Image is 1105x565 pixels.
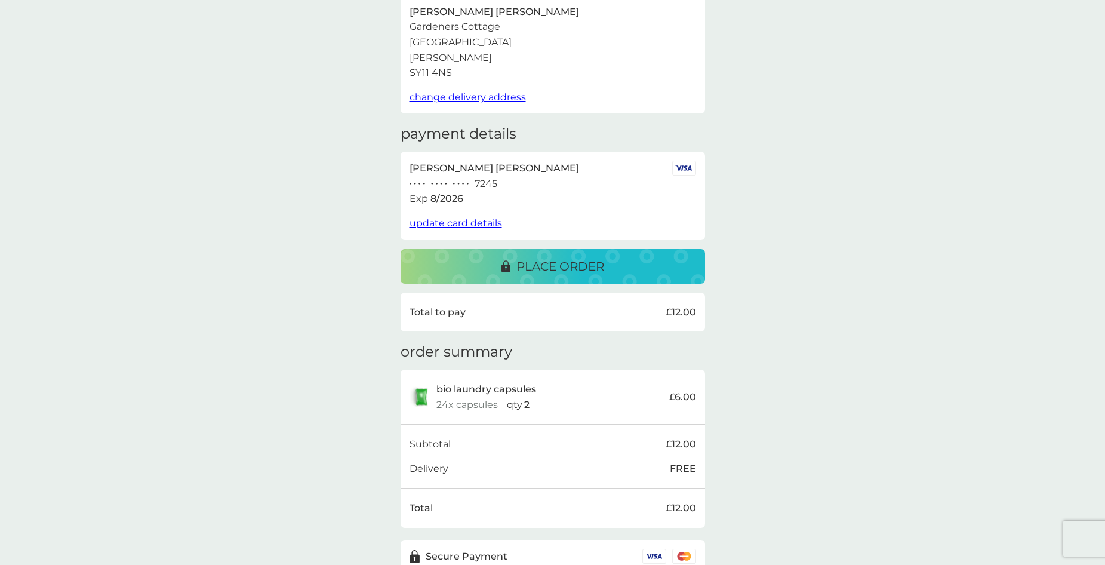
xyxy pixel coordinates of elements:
[457,181,460,187] p: ●
[418,181,421,187] p: ●
[431,181,433,187] p: ●
[423,181,425,187] p: ●
[666,500,696,516] p: £12.00
[410,500,433,516] p: Total
[410,461,448,477] p: Delivery
[410,4,579,20] p: [PERSON_NAME] [PERSON_NAME]
[436,382,536,397] p: bio laundry capsules
[410,216,502,231] button: update card details
[410,65,452,81] p: SY11 4NS
[410,305,466,320] p: Total to pay
[436,397,498,413] p: 24x capsules
[440,181,442,187] p: ●
[410,181,412,187] p: ●
[426,549,507,564] p: Secure Payment
[401,125,516,143] h3: payment details
[410,35,512,50] p: [GEOGRAPHIC_DATA]
[414,181,416,187] p: ●
[475,176,497,192] p: 7245
[669,389,696,405] p: £6.00
[666,437,696,452] p: £12.00
[516,257,604,276] p: place order
[410,191,428,207] p: Exp
[445,181,447,187] p: ●
[462,181,464,187] p: ●
[524,397,530,413] p: 2
[453,181,455,187] p: ●
[410,90,526,105] button: change delivery address
[436,181,438,187] p: ●
[410,437,451,452] p: Subtotal
[401,249,705,284] button: place order
[466,181,469,187] p: ●
[401,343,512,361] h3: order summary
[507,397,522,413] p: qty
[410,161,579,176] p: [PERSON_NAME] [PERSON_NAME]
[410,19,500,35] p: Gardeners Cottage
[410,91,526,103] span: change delivery address
[670,461,696,477] p: FREE
[430,191,463,207] p: 8 / 2026
[410,217,502,229] span: update card details
[666,305,696,320] p: £12.00
[410,50,492,66] p: [PERSON_NAME]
